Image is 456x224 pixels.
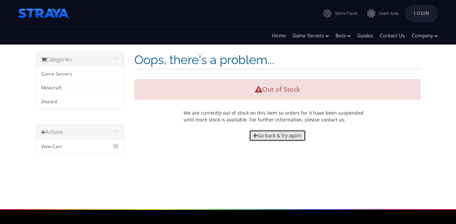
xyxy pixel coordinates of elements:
[380,32,405,39] a: Contact Us
[293,32,329,39] a: Game Servers
[134,79,421,100] div: Out of Stock
[405,5,438,22] a: Login
[41,128,119,136] h3: Actions
[272,32,286,39] a: Home
[36,81,124,95] a: Minecraft
[41,55,119,64] h3: Categories
[36,140,124,153] a: View Cart
[367,9,399,18] a: Client Area
[36,95,124,108] a: Discord
[134,51,421,69] h1: Oops, there's a problem...
[36,67,124,81] a: Game Servers
[357,32,373,39] a: Guides
[249,130,306,141] a: Go back & try again
[18,5,69,22] img: Straya Hosting
[379,11,399,17] span: Client Area
[336,32,351,39] a: Bots
[412,32,438,39] a: Company
[367,9,375,18] img: icon
[335,11,357,17] span: Game Panel
[323,9,331,18] img: icon
[323,9,357,18] a: Game Panel
[184,110,371,123] p: We are currently out of stock on this item so orders for it have been suspended until more stock ...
